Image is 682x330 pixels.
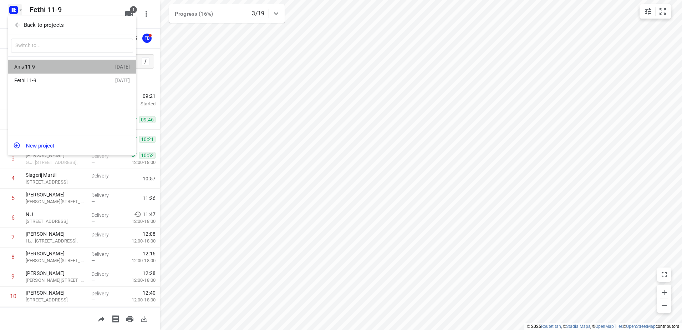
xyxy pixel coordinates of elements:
div: [DATE] [115,77,130,83]
div: Fethi 11-9 [14,77,96,83]
button: Back to projects [11,19,133,31]
div: Anis 11-9[DATE] [8,60,136,74]
input: Switch to... [11,39,133,53]
p: Back to projects [24,21,64,29]
div: [DATE] [115,64,130,70]
div: Anis 11-9 [14,64,96,70]
div: Fethi 11-9[DATE] [8,74,136,87]
button: New project [8,138,136,152]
